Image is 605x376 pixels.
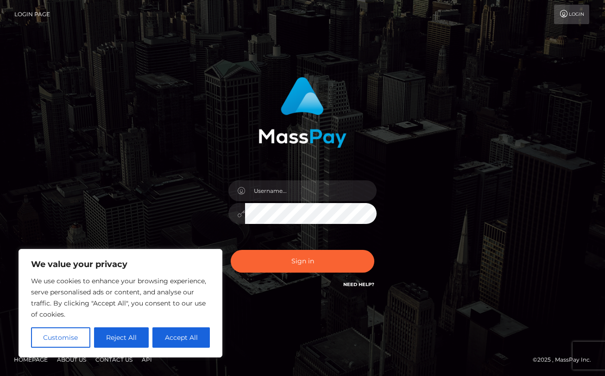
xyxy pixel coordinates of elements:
a: API [138,352,156,367]
button: Accept All [152,327,210,348]
a: Login Page [14,5,50,24]
button: Sign in [231,250,374,273]
button: Reject All [94,327,149,348]
button: Customise [31,327,90,348]
div: We value your privacy [19,249,222,357]
a: Login [554,5,589,24]
a: About Us [53,352,90,367]
div: © 2025 , MassPay Inc. [533,355,598,365]
a: Need Help? [343,281,374,287]
p: We value your privacy [31,259,210,270]
a: Contact Us [92,352,136,367]
input: Username... [245,180,377,201]
img: MassPay Login [258,77,347,148]
p: We use cookies to enhance your browsing experience, serve personalised ads or content, and analys... [31,275,210,320]
a: Homepage [10,352,51,367]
